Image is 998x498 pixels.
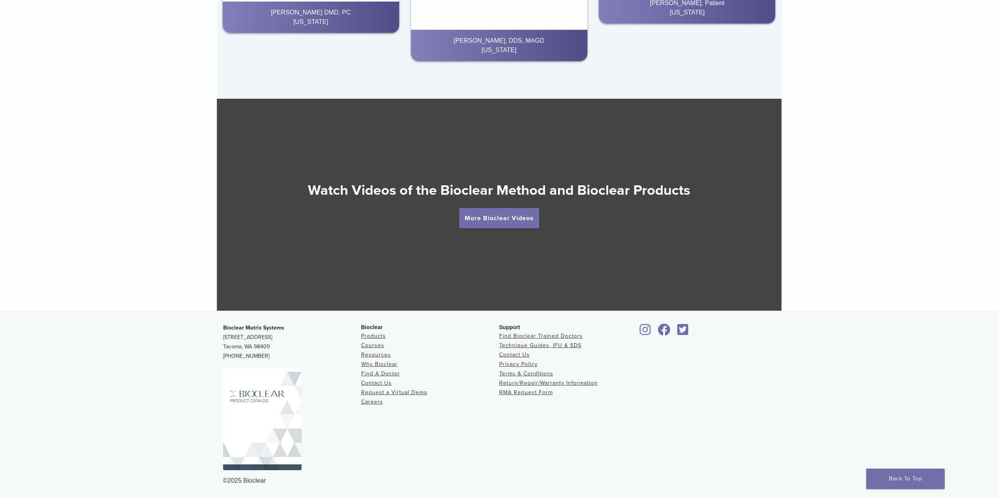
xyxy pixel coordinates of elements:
a: Technique Guides, IFU & SDS [499,342,582,349]
a: Bioclear [655,328,673,336]
div: ©2025 Bioclear [223,476,775,485]
a: RMA Request Form [499,389,553,396]
span: Support [499,324,520,330]
a: Contact Us [361,380,392,386]
div: [US_STATE] [229,17,393,27]
img: Bioclear [223,369,302,470]
a: Return/Repair/Warranty Information [499,380,598,386]
a: Contact Us [499,351,530,358]
span: Bioclear [361,324,383,330]
a: Careers [361,398,383,405]
a: Request a Virtual Demo [361,389,427,396]
a: Why Bioclear [361,361,398,368]
a: Terms & Conditions [499,370,553,377]
a: Find Bioclear Trained Doctors [499,333,583,339]
a: Find A Doctor [361,370,400,377]
a: Bioclear [637,328,654,336]
a: More Bioclear Videos [459,208,539,228]
a: Privacy Policy [499,361,538,368]
a: Bioclear [675,328,691,336]
div: [PERSON_NAME], DDS, MAGD [417,36,581,45]
div: [US_STATE] [605,8,769,17]
a: Back To Top [866,469,945,489]
a: Courses [361,342,384,349]
h2: Watch Videos of the Bioclear Method and Bioclear Products [217,181,782,200]
strong: Bioclear Matrix Systems [223,324,284,331]
a: Resources [361,351,391,358]
a: Products [361,333,386,339]
div: [PERSON_NAME] DMD, PC [229,8,393,17]
p: [STREET_ADDRESS] Tacoma, WA 98409 [PHONE_NUMBER] [223,323,361,361]
div: [US_STATE] [417,45,581,55]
